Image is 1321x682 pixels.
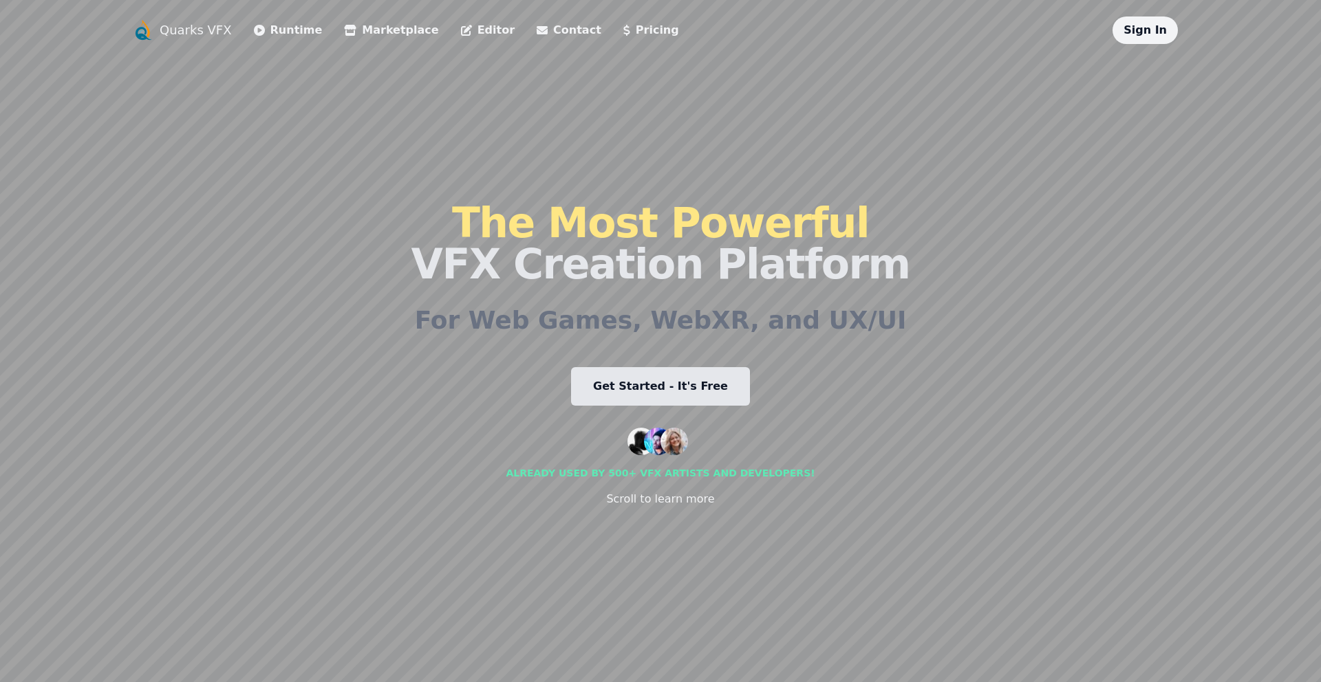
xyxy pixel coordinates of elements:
a: Editor [461,22,515,38]
a: Pricing [623,22,679,38]
a: Marketplace [344,22,438,38]
a: Get Started - It's Free [571,367,750,406]
a: Contact [537,22,601,38]
div: Already used by 500+ vfx artists and developers! [506,466,815,480]
h1: VFX Creation Platform [411,202,910,285]
img: customer 3 [660,428,688,455]
img: customer 1 [627,428,655,455]
div: Scroll to learn more [606,491,714,507]
img: customer 2 [644,428,672,455]
h2: For Web Games, WebXR, and UX/UI [415,307,907,334]
span: The Most Powerful [452,199,869,247]
a: Quarks VFX [160,21,232,40]
a: Runtime [254,22,323,38]
a: Sign In [1124,23,1167,36]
